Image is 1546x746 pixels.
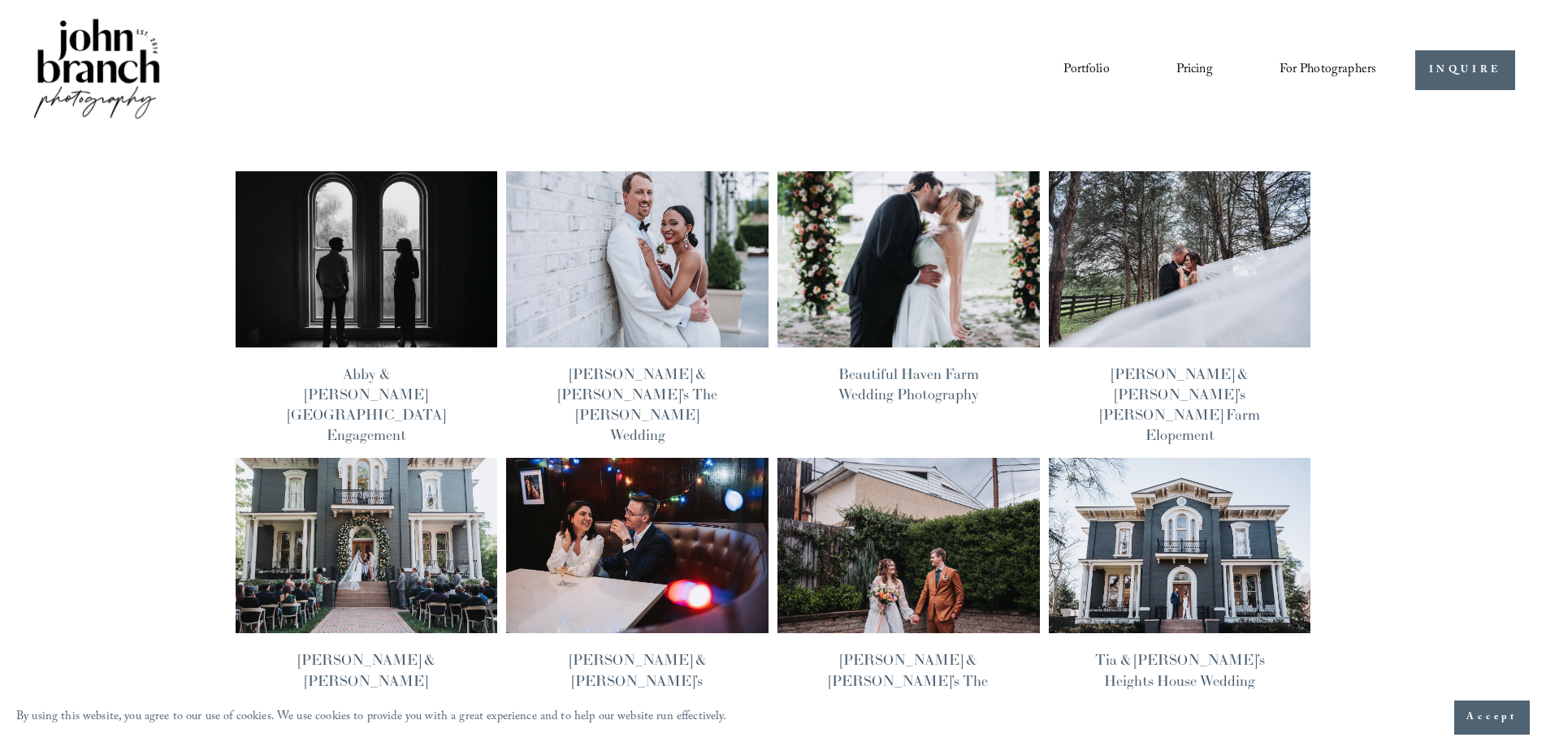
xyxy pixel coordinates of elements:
[1415,50,1515,90] a: INQUIRE
[1095,650,1265,709] a: Tia & [PERSON_NAME]’s Heights House Wedding Portraits
[1454,701,1530,735] button: Accept
[829,650,988,709] a: [PERSON_NAME] & [PERSON_NAME]’s The Cookery Wedding
[558,364,717,445] a: [PERSON_NAME] & [PERSON_NAME]’s The [PERSON_NAME] Wedding
[1100,364,1260,445] a: [PERSON_NAME] & [PERSON_NAME]’s [PERSON_NAME] Farm Elopement
[234,457,499,634] img: Chantel &amp; James’ Heights House Hotel Wedding
[1063,56,1109,84] a: Portfolio
[505,457,770,634] img: Lorena &amp; Tom’s Downtown Durham Engagement
[1280,58,1377,83] span: For Photographers
[1176,56,1213,84] a: Pricing
[288,364,445,445] a: Abby & [PERSON_NAME][GEOGRAPHIC_DATA] Engagement
[1466,709,1518,726] span: Accept
[1280,56,1377,84] a: folder dropdown
[288,650,445,731] a: [PERSON_NAME] & [PERSON_NAME][GEOGRAPHIC_DATA] Wedding
[1047,457,1312,634] img: Tia &amp; Obinna’s Heights House Wedding Portraits
[1047,170,1312,347] img: Stephania &amp; Mark’s Gentry Farm Elopement
[776,170,1041,347] img: Beautiful Haven Farm Wedding Photography
[234,170,499,347] img: Abby &amp; Reed’s Heights House Hotel Engagement
[776,457,1041,634] img: Jacqueline &amp; Timo’s The Cookery Wedding
[31,15,162,125] img: John Branch IV Photography
[505,170,770,347] img: Bella &amp; Mike’s The Maxwell Raleigh Wedding
[16,706,727,730] p: By using this website, you agree to our use of cookies. We use cookies to provide you with a grea...
[838,364,979,403] a: Beautiful Haven Farm Wedding Photography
